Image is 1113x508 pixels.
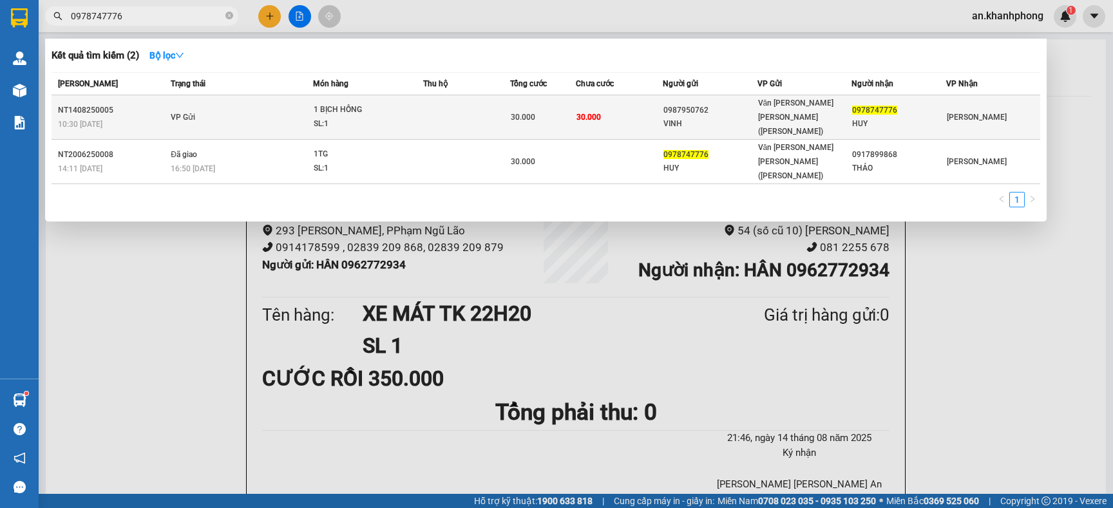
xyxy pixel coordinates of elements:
span: VP Gửi [757,79,782,88]
span: Thu hộ [423,79,448,88]
b: [DOMAIN_NAME] [108,49,177,59]
button: Bộ lọcdown [139,45,195,66]
span: VP Gửi [171,113,195,122]
img: warehouse-icon [13,84,26,97]
span: Trạng thái [171,79,205,88]
span: search [53,12,62,21]
span: VP Nhận [946,79,978,88]
li: Previous Page [994,192,1009,207]
span: [PERSON_NAME] [58,79,118,88]
div: NT2006250008 [58,148,167,162]
span: right [1029,195,1036,203]
div: 0917899868 [852,148,946,162]
span: down [175,51,184,60]
span: 30.000 [511,157,535,166]
div: VINH [663,117,757,131]
div: NT1408250005 [58,104,167,117]
span: 10:30 [DATE] [58,120,102,129]
img: logo.jpg [140,16,171,47]
button: left [994,192,1009,207]
span: Đã giao [171,150,197,159]
span: [PERSON_NAME] [947,113,1007,122]
span: 14:11 [DATE] [58,164,102,173]
div: SL: 1 [314,162,410,176]
div: HUY [852,117,946,131]
div: THẢO [852,162,946,175]
strong: Bộ lọc [149,50,184,61]
h3: Kết quả tìm kiếm ( 2 ) [52,49,139,62]
span: Tổng cước [510,79,547,88]
span: 30.000 [511,113,535,122]
div: 1 BỊCH HỒNG [314,103,410,117]
b: BIÊN NHẬN GỬI HÀNG [83,19,124,102]
span: Văn [PERSON_NAME] [PERSON_NAME] ([PERSON_NAME]) [758,99,834,136]
input: Tìm tên, số ĐT hoặc mã đơn [71,9,223,23]
span: Văn [PERSON_NAME] [PERSON_NAME] ([PERSON_NAME]) [758,143,834,180]
img: warehouse-icon [13,393,26,407]
span: 16:50 [DATE] [171,164,215,173]
li: 1 [1009,192,1025,207]
div: 0987950762 [663,104,757,117]
img: logo-vxr [11,8,28,28]
sup: 1 [24,391,28,395]
span: message [14,481,26,493]
div: HUY [663,162,757,175]
span: 0978747776 [852,106,897,115]
div: SL: 1 [314,117,410,131]
span: notification [14,452,26,464]
a: 1 [1010,193,1024,207]
span: question-circle [14,423,26,435]
span: Người gửi [663,79,698,88]
b: [PERSON_NAME] [16,83,73,144]
img: warehouse-icon [13,52,26,65]
img: solution-icon [13,116,26,129]
span: Người nhận [851,79,893,88]
li: Next Page [1025,192,1040,207]
span: 30.000 [576,113,601,122]
span: close-circle [225,12,233,19]
span: left [998,195,1005,203]
span: close-circle [225,10,233,23]
div: 1TG [314,147,410,162]
img: logo.jpg [16,16,81,80]
span: [PERSON_NAME] [947,157,1007,166]
button: right [1025,192,1040,207]
span: Chưa cước [576,79,614,88]
span: Món hàng [313,79,348,88]
span: 0978747776 [663,150,709,159]
li: (c) 2017 [108,61,177,77]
